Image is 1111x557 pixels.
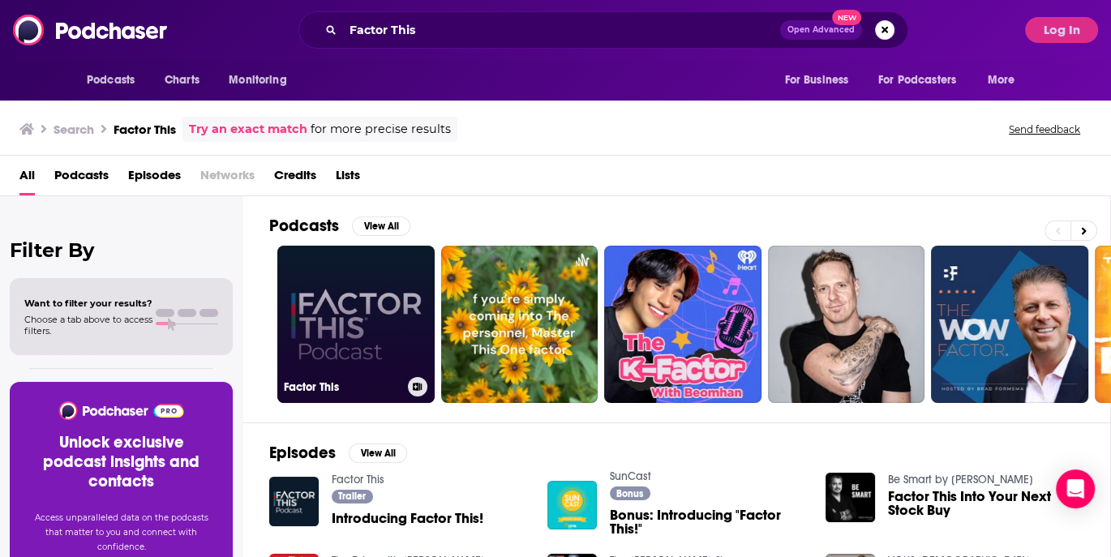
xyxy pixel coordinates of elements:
[332,512,483,525] a: Introducing Factor This!
[878,69,956,92] span: For Podcasters
[1025,17,1098,43] button: Log In
[269,443,407,463] a: EpisodesView All
[547,481,597,530] img: Bonus: Introducing "Factor This!"
[154,65,209,96] a: Charts
[773,65,869,96] button: open menu
[780,20,862,40] button: Open AdvancedNew
[217,65,307,96] button: open menu
[311,120,451,139] span: for more precise results
[610,508,806,536] a: Bonus: Introducing "Factor This!"
[976,65,1036,96] button: open menu
[343,17,780,43] input: Search podcasts, credits, & more...
[336,162,360,195] a: Lists
[338,491,366,501] span: Trailer
[87,69,135,92] span: Podcasts
[826,473,875,522] img: Factor This Into Your Next Stock Buy
[888,490,1084,517] a: Factor This Into Your Next Stock Buy
[868,65,980,96] button: open menu
[784,69,848,92] span: For Business
[189,120,307,139] a: Try an exact match
[352,216,410,236] button: View All
[269,477,319,526] img: Introducing Factor This!
[888,473,1033,486] a: Be Smart by Jared Dillian
[54,162,109,195] a: Podcasts
[269,216,410,236] a: PodcastsView All
[114,122,176,137] h3: Factor This
[349,443,407,463] button: View All
[988,69,1015,92] span: More
[128,162,181,195] a: Episodes
[24,314,152,336] span: Choose a tab above to access filters.
[832,10,861,25] span: New
[58,401,185,420] img: Podchaser - Follow, Share and Rate Podcasts
[1004,122,1085,136] button: Send feedback
[229,69,286,92] span: Monitoring
[298,11,908,49] div: Search podcasts, credits, & more...
[200,162,255,195] span: Networks
[1056,469,1095,508] div: Open Intercom Messenger
[277,246,435,403] a: Factor This
[284,380,401,394] h3: Factor This
[269,216,339,236] h2: Podcasts
[610,469,651,483] a: SunCast
[24,298,152,309] span: Want to filter your results?
[29,511,213,555] p: Access unparalleled data on the podcasts that matter to you and connect with confidence.
[274,162,316,195] a: Credits
[787,26,855,34] span: Open Advanced
[29,433,213,491] h3: Unlock exclusive podcast insights and contacts
[13,15,169,45] img: Podchaser - Follow, Share and Rate Podcasts
[165,69,199,92] span: Charts
[269,443,336,463] h2: Episodes
[332,473,384,486] a: Factor This
[19,162,35,195] a: All
[54,122,94,137] h3: Search
[75,65,156,96] button: open menu
[616,489,643,499] span: Bonus
[10,238,233,262] h2: Filter By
